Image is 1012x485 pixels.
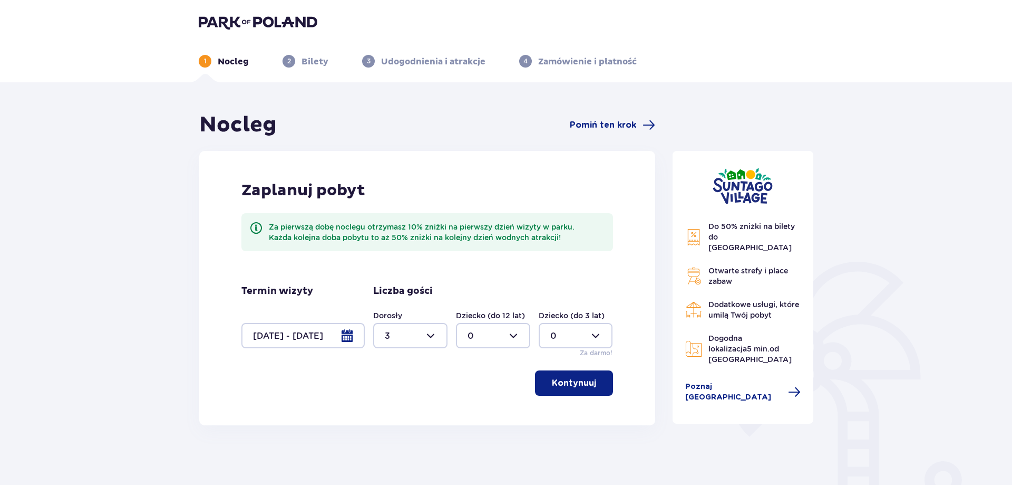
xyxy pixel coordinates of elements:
p: Termin wizyty [241,285,313,298]
span: Dodatkowe usługi, które umilą Twój pobyt [708,300,799,319]
span: Do 50% zniżki na bilety do [GEOGRAPHIC_DATA] [708,222,795,252]
p: Bilety [301,56,328,68]
span: 5 min. [747,345,770,353]
span: Otwarte strefy i place zabaw [708,267,788,286]
label: Dorosły [373,310,402,321]
p: Zaplanuj pobyt [241,180,365,201]
img: Suntago Village [713,168,773,204]
label: Dziecko (do 3 lat) [539,310,605,321]
button: Kontynuuj [535,370,613,396]
p: Za darmo! [580,348,612,358]
h1: Nocleg [199,112,277,138]
p: Liczba gości [373,285,433,298]
span: Pomiń ten krok [570,119,636,131]
a: Pomiń ten krok [570,119,655,131]
p: 1 [204,56,207,66]
img: Restaurant Icon [685,301,702,318]
p: Kontynuuj [552,377,596,389]
a: Poznaj [GEOGRAPHIC_DATA] [685,382,801,403]
div: Za pierwszą dobę noclegu otrzymasz 10% zniżki na pierwszy dzień wizyty w parku. Każda kolejna dob... [269,222,605,243]
p: 4 [523,56,528,66]
p: Zamówienie i płatność [538,56,637,68]
img: Map Icon [685,340,702,357]
p: Udogodnienia i atrakcje [381,56,485,68]
p: 2 [287,56,291,66]
p: Nocleg [218,56,249,68]
img: Discount Icon [685,229,702,246]
p: 3 [367,56,371,66]
img: Park of Poland logo [199,15,317,30]
span: Poznaj [GEOGRAPHIC_DATA] [685,382,782,403]
label: Dziecko (do 12 lat) [456,310,525,321]
img: Grill Icon [685,268,702,284]
span: Dogodna lokalizacja od [GEOGRAPHIC_DATA] [708,334,792,364]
